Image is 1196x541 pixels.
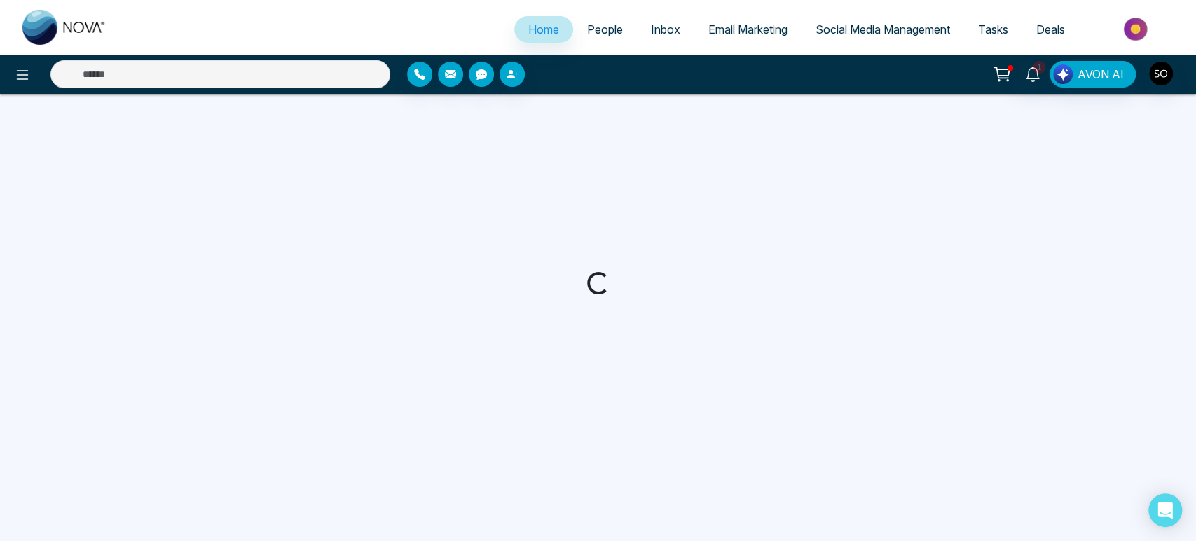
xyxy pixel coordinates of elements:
[978,22,1008,36] span: Tasks
[637,16,694,43] a: Inbox
[708,22,788,36] span: Email Marketing
[587,22,623,36] span: People
[1036,22,1065,36] span: Deals
[514,16,573,43] a: Home
[22,10,106,45] img: Nova CRM Logo
[1016,61,1050,85] a: 1
[1053,64,1073,84] img: Lead Flow
[964,16,1022,43] a: Tasks
[651,22,680,36] span: Inbox
[1086,13,1188,45] img: Market-place.gif
[802,16,964,43] a: Social Media Management
[816,22,950,36] span: Social Media Management
[1148,493,1182,527] div: Open Intercom Messenger
[694,16,802,43] a: Email Marketing
[1050,61,1136,88] button: AVON AI
[1078,66,1124,83] span: AVON AI
[1149,62,1173,85] img: User Avatar
[1033,61,1045,74] span: 1
[1022,16,1079,43] a: Deals
[573,16,637,43] a: People
[528,22,559,36] span: Home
